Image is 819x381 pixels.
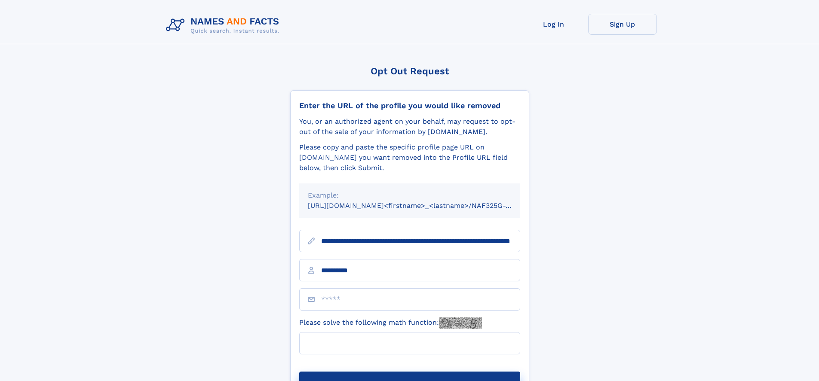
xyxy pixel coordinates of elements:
div: You, or an authorized agent on your behalf, may request to opt-out of the sale of your informatio... [299,116,520,137]
div: Opt Out Request [290,66,529,76]
img: Logo Names and Facts [163,14,286,37]
div: Please copy and paste the specific profile page URL on [DOMAIN_NAME] you want removed into the Pr... [299,142,520,173]
a: Log In [519,14,588,35]
div: Enter the URL of the profile you would like removed [299,101,520,110]
small: [URL][DOMAIN_NAME]<firstname>_<lastname>/NAF325G-xxxxxxxx [308,201,537,210]
a: Sign Up [588,14,657,35]
div: Example: [308,190,512,201]
label: Please solve the following math function: [299,317,482,329]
